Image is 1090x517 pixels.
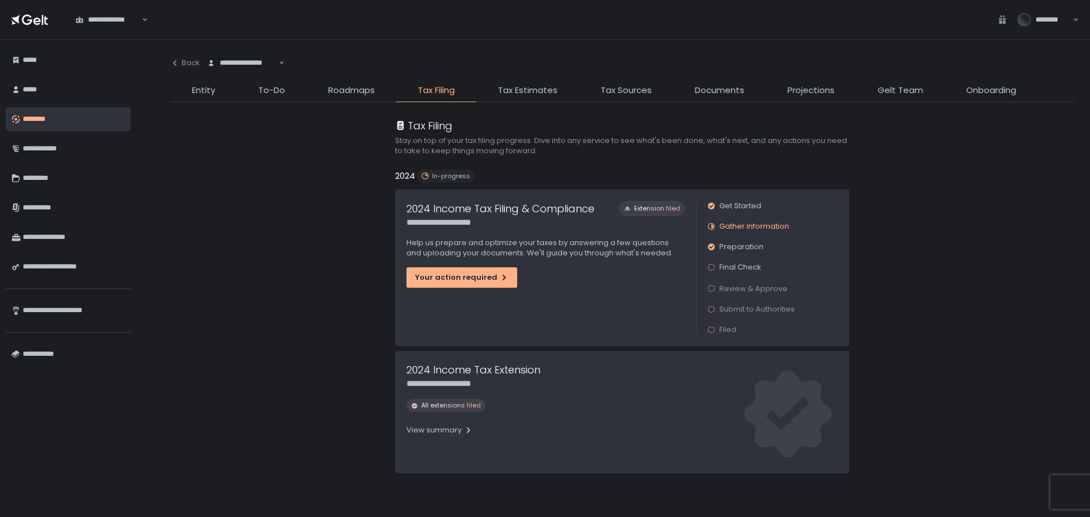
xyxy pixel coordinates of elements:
[432,172,470,180] span: In-progress
[719,325,736,335] span: Filed
[406,201,594,216] h1: 2024 Income Tax Filing & Compliance
[418,84,455,97] span: Tax Filing
[719,304,795,314] span: Submit to Authorities
[200,51,284,75] div: Search for option
[395,118,452,133] div: Tax Filing
[406,421,473,439] button: View summary
[406,425,473,435] div: View summary
[634,204,680,213] span: Extension filed
[498,84,557,97] span: Tax Estimates
[787,84,835,97] span: Projections
[170,58,200,68] div: Back
[395,136,849,156] h2: Stay on top of your tax filing progress. Dive into any service to see what's been done, what's ne...
[695,84,744,97] span: Documents
[328,84,375,97] span: Roadmaps
[395,170,415,183] h2: 2024
[966,84,1016,97] span: Onboarding
[415,272,509,283] div: Your action required
[719,262,761,272] span: Final Check
[719,242,764,252] span: Preparation
[406,238,685,258] p: Help us prepare and optimize your taxes by answering a few questions and uploading your documents...
[719,283,787,294] span: Review & Approve
[719,201,761,211] span: Get Started
[68,8,148,32] div: Search for option
[170,51,200,75] button: Back
[406,267,517,288] button: Your action required
[140,14,141,26] input: Search for option
[601,84,652,97] span: Tax Sources
[421,401,481,410] span: All extensions filed
[406,362,540,377] h1: 2024 Income Tax Extension
[878,84,923,97] span: Gelt Team
[277,57,278,69] input: Search for option
[258,84,285,97] span: To-Do
[192,84,215,97] span: Entity
[719,221,789,232] span: Gather Information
